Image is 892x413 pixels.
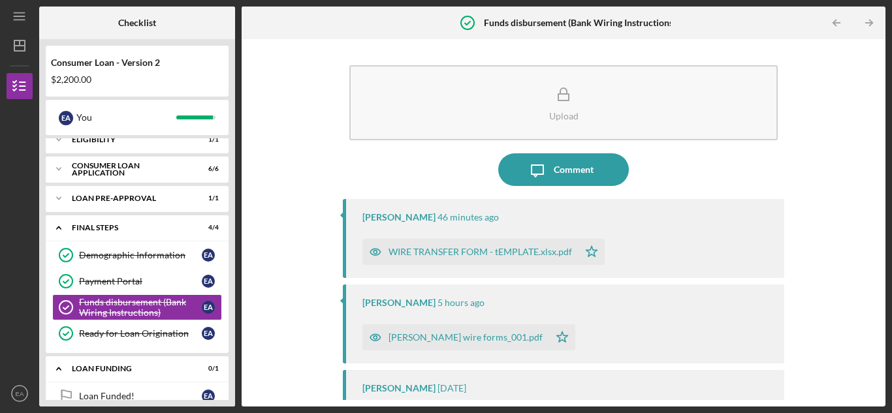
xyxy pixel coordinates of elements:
[195,194,219,202] div: 1 / 1
[79,276,202,286] div: Payment Portal
[16,390,24,397] text: EA
[362,383,436,393] div: [PERSON_NAME]
[202,275,215,288] div: E A
[484,18,676,28] b: Funds disbursement (Bank Wiring Instructions)
[362,298,436,308] div: [PERSON_NAME]
[79,391,202,401] div: Loan Funded!
[195,136,219,144] div: 1 / 1
[72,194,186,202] div: Loan Pre-Approval
[202,301,215,314] div: E A
[554,153,594,186] div: Comment
[202,249,215,262] div: E A
[438,212,499,222] time: 2025-09-29 21:37
[52,268,222,294] a: Payment PortalEA
[72,136,186,144] div: Eligibility
[438,383,466,393] time: 2025-09-24 04:02
[76,106,176,129] div: You
[195,365,219,373] div: 0 / 1
[438,298,485,308] time: 2025-09-29 17:16
[52,294,222,320] a: Funds disbursement (Bank Wiring Instructions)EA
[362,239,605,265] button: WIRE TRANSFER FORM - tEMPLATE.xlsx.pdf
[79,250,202,260] div: Demographic Information
[389,247,572,257] div: WIRE TRANSFER FORM - tEMPLATE.xlsx.pdf
[59,111,73,125] div: E A
[349,65,778,140] button: Upload
[72,365,186,373] div: Loan Funding
[52,242,222,268] a: Demographic InformationEA
[202,327,215,340] div: E A
[52,383,222,409] a: Loan Funded!EA
[72,162,186,177] div: Consumer Loan Application
[51,57,223,68] div: Consumer Loan - Version 2
[79,328,202,339] div: Ready for Loan Origination
[498,153,629,186] button: Comment
[202,390,215,403] div: E A
[362,212,436,222] div: [PERSON_NAME]
[7,380,33,406] button: EA
[549,111,579,121] div: Upload
[362,324,575,350] button: [PERSON_NAME] wire forms_001.pdf
[79,297,202,318] div: Funds disbursement (Bank Wiring Instructions)
[118,18,156,28] b: Checklist
[389,332,543,343] div: [PERSON_NAME] wire forms_001.pdf
[51,74,223,85] div: $2,200.00
[195,165,219,173] div: 6 / 6
[195,224,219,232] div: 4 / 4
[72,224,186,232] div: FINAL STEPS
[52,320,222,346] a: Ready for Loan OriginationEA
